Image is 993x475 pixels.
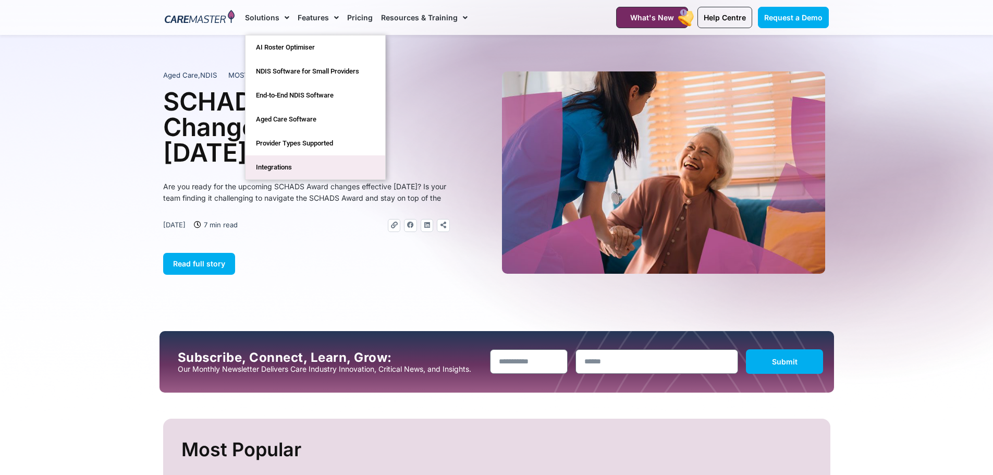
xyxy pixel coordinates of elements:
[163,181,450,204] p: Are you ready for the upcoming SCHADS Award changes effective [DATE]? Is your team finding it cha...
[246,35,385,59] a: AI Roster Optimiser
[178,365,482,373] p: Our Monthly Newsletter Delivers Care Industry Innovation, Critical News, and Insights.
[746,349,824,374] button: Submit
[163,71,198,79] span: Aged Care
[228,70,283,81] span: MOST POPULAR
[246,155,385,179] a: Integrations
[772,357,798,366] span: Submit
[630,13,674,22] span: What's New
[165,10,235,26] img: CareMaster Logo
[163,221,186,229] time: [DATE]
[163,89,450,165] h1: SCHADS Award Changes Effective [DATE]
[181,434,815,465] h2: Most Popular
[173,259,225,268] span: Read full story
[200,71,217,79] span: NDIS
[502,71,825,274] img: A heartwarming moment where a support worker in a blue uniform, with a stethoscope draped over he...
[163,253,235,275] a: Read full story
[245,35,386,180] ul: Solutions
[246,107,385,131] a: Aged Care Software
[704,13,746,22] span: Help Centre
[201,219,238,230] span: 7 min read
[758,7,829,28] a: Request a Demo
[178,350,482,365] h2: Subscribe, Connect, Learn, Grow:
[246,83,385,107] a: End-to-End NDIS Software
[246,131,385,155] a: Provider Types Supported​
[490,349,824,379] form: New Form
[246,59,385,83] a: NDIS Software for Small Providers
[697,7,752,28] a: Help Centre
[616,7,688,28] a: What's New
[163,71,217,79] span: ,
[764,13,823,22] span: Request a Demo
